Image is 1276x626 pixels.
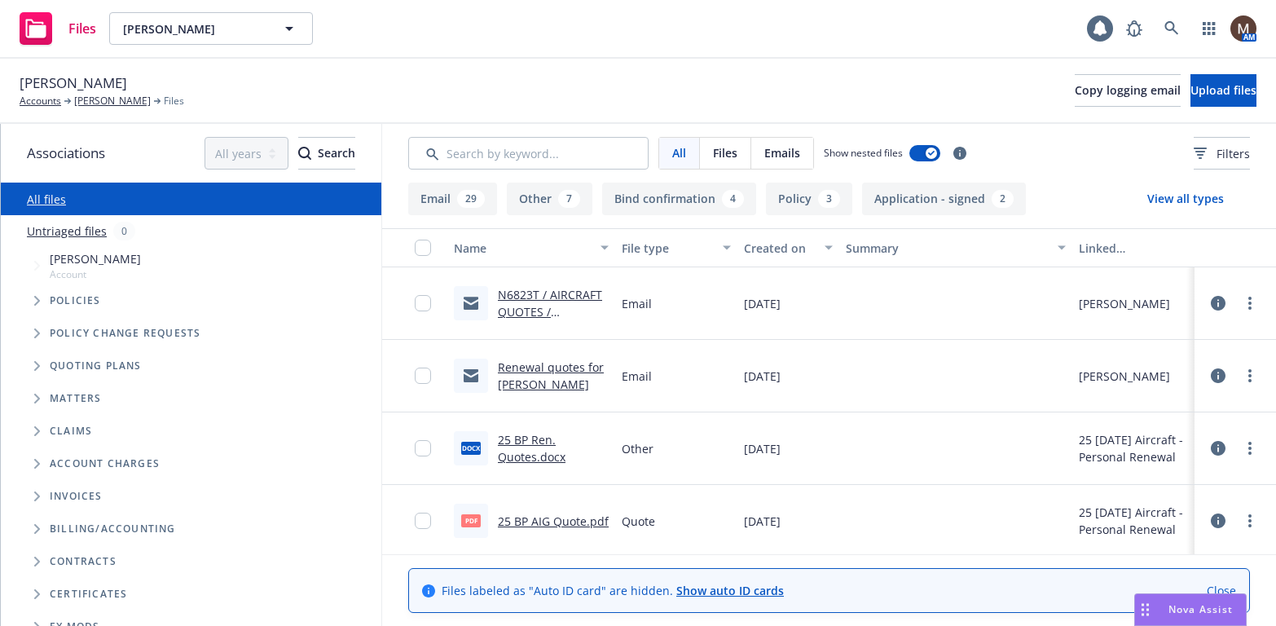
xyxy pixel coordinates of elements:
span: Email [622,368,652,385]
button: View all types [1121,183,1250,215]
a: N6823T / AIRCRAFT QUOTES / [PERSON_NAME] / [DATE] [498,287,602,354]
span: Email [622,295,652,312]
div: Drag to move [1135,594,1155,625]
a: Search [1155,12,1188,45]
a: Switch app [1193,12,1225,45]
button: [PERSON_NAME] [109,12,313,45]
span: Upload files [1190,82,1256,98]
span: docx [461,442,481,454]
a: Renewal quotes for [PERSON_NAME] [498,359,604,392]
a: All files [27,192,66,207]
button: Created on [737,228,839,267]
div: [PERSON_NAME] [1079,295,1170,312]
a: more [1240,293,1260,313]
button: SearchSearch [298,137,355,170]
span: Files [713,144,737,161]
span: Files [164,94,184,108]
div: Name [454,240,591,257]
a: Untriaged files [27,223,107,240]
button: Name [447,228,615,267]
span: Account [50,267,141,281]
button: Policy [766,183,852,215]
div: 25 [DATE] Aircraft - Personal Renewal [1079,504,1188,538]
div: 2 [992,190,1014,208]
span: Policies [50,296,101,306]
div: Summary [846,240,1048,257]
span: Claims [50,426,92,436]
div: Created on [744,240,815,257]
a: Accounts [20,94,61,108]
a: Close [1207,582,1236,599]
span: [DATE] [744,440,781,457]
span: Policy change requests [50,328,200,338]
a: 25 BP Ren. Quotes.docx [498,432,565,465]
span: [DATE] [744,295,781,312]
div: 29 [457,190,485,208]
input: Toggle Row Selected [415,440,431,456]
button: Other [507,183,592,215]
span: Copy logging email [1075,82,1181,98]
span: [PERSON_NAME] [123,20,264,37]
span: Filters [1194,145,1250,162]
div: Linked associations [1079,240,1188,257]
button: Copy logging email [1075,74,1181,107]
button: Email [408,183,497,215]
a: Show auto ID cards [676,583,784,598]
a: Report a Bug [1118,12,1151,45]
span: Emails [764,144,800,161]
span: Associations [27,143,105,164]
button: Nova Assist [1134,593,1247,626]
span: [PERSON_NAME] [50,250,141,267]
span: Filters [1217,145,1250,162]
span: Account charges [50,459,160,469]
span: Billing/Accounting [50,524,176,534]
svg: Search [298,147,311,160]
div: 3 [818,190,840,208]
button: Linked associations [1072,228,1195,267]
button: Upload files [1190,74,1256,107]
span: [PERSON_NAME] [20,73,127,94]
a: Files [13,6,103,51]
span: Files [68,22,96,35]
span: [DATE] [744,513,781,530]
span: Matters [50,394,101,403]
a: more [1240,511,1260,531]
span: Contracts [50,557,117,566]
span: Quote [622,513,655,530]
img: photo [1230,15,1256,42]
div: [PERSON_NAME] [1079,368,1170,385]
a: more [1240,366,1260,386]
input: Select all [415,240,431,256]
span: Show nested files [824,146,903,160]
div: 7 [558,190,580,208]
a: more [1240,439,1260,458]
button: Application - signed [862,183,1026,215]
div: Tree Example [1,247,381,513]
div: File type [622,240,713,257]
span: Files labeled as "Auto ID card" are hidden. [442,582,784,599]
span: pdf [461,514,481,527]
span: Invoices [50,492,103,501]
span: [DATE] [744,368,781,385]
div: 25 [DATE] Aircraft - Personal Renewal [1079,431,1188,465]
button: Summary [839,228,1072,267]
input: Search by keyword... [408,137,649,170]
input: Toggle Row Selected [415,295,431,311]
span: Nova Assist [1168,602,1233,616]
span: Other [622,440,653,457]
a: 25 BP AIG Quote.pdf [498,514,609,529]
div: 0 [113,222,135,240]
div: 4 [722,190,744,208]
div: Search [298,138,355,169]
a: [PERSON_NAME] [74,94,151,108]
button: Filters [1194,137,1250,170]
button: File type [615,228,737,267]
span: Certificates [50,589,127,599]
span: All [672,144,686,161]
input: Toggle Row Selected [415,513,431,529]
input: Toggle Row Selected [415,368,431,384]
button: Bind confirmation [602,183,756,215]
span: Quoting plans [50,361,142,371]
